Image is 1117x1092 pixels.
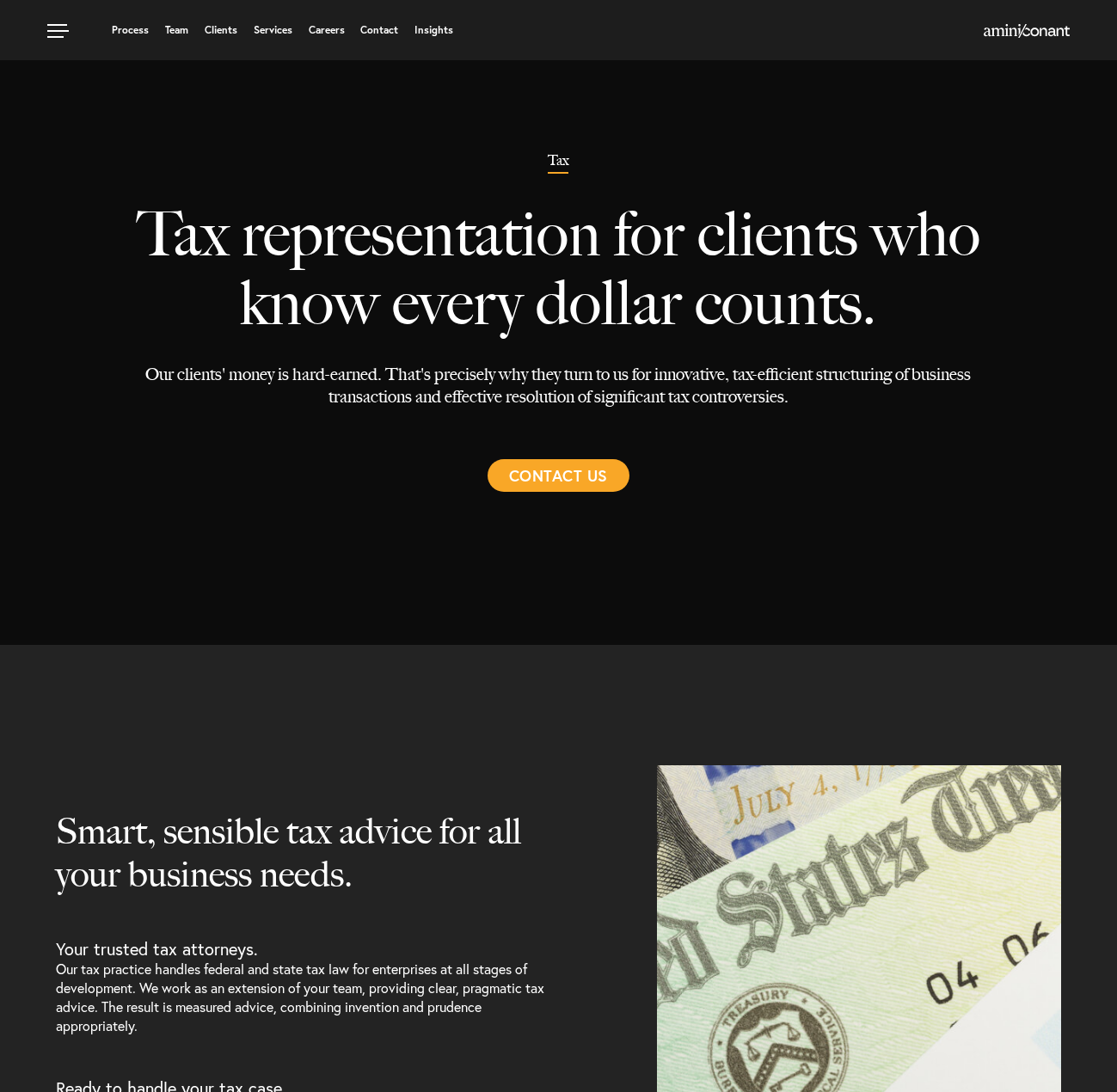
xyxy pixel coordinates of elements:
a: Contact Us [488,459,629,492]
a: Team [165,25,188,35]
h1: Tax [548,154,568,174]
h2: Smart, sensible tax advice for all your business needs. [56,810,546,939]
a: Clients [205,25,237,35]
strong: Your trusted tax attorneys. [56,937,258,960]
a: Home [984,25,1070,39]
a: Process [112,25,149,35]
a: Contact [360,25,398,35]
img: Amini & Conant [984,24,1070,38]
p: Tax representation for clients who know every dollar counts. [131,174,985,363]
p: Our tax practice handles federal and state tax law for enterprises at all stages of development. ... [56,939,546,1078]
a: Services [254,25,292,35]
span: Contact Us [509,459,608,492]
p: Our clients' money is hard-earned. That's precisely why they turn to us for innovative, tax-effic... [131,363,985,408]
a: Careers [309,25,345,35]
a: Insights [414,25,453,35]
